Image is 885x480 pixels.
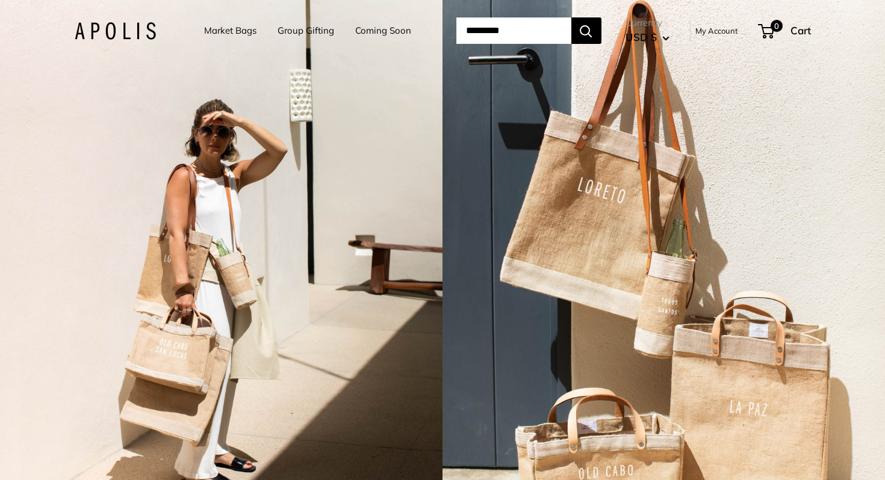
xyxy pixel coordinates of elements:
[75,22,156,40] img: Apolis
[695,23,738,38] a: My Account
[626,28,669,47] button: USD $
[355,22,411,39] a: Coming Soon
[456,17,571,44] input: Search...
[770,20,782,32] span: 0
[626,14,669,31] span: Currency
[571,17,601,44] button: Search
[790,24,811,37] span: Cart
[204,22,256,39] a: Market Bags
[626,31,657,43] span: USD $
[759,21,811,40] a: 0 Cart
[278,22,334,39] a: Group Gifting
